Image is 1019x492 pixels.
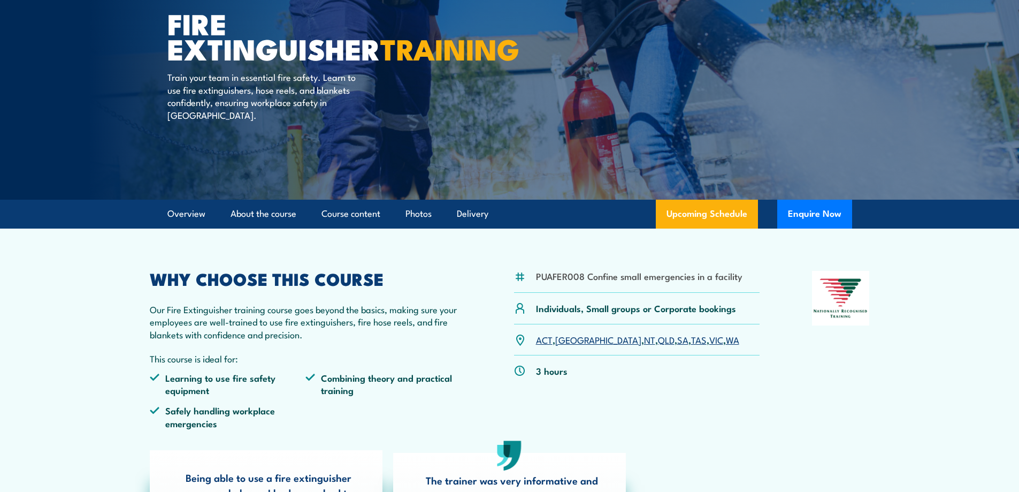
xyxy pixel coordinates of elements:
[536,270,742,282] li: PUAFER008 Confine small emergencies in a facility
[658,333,675,346] a: QLD
[536,365,568,377] p: 3 hours
[305,372,462,397] li: Combining theory and practical training
[150,372,306,397] li: Learning to use fire safety equipment
[167,11,432,60] h1: Fire Extinguisher
[150,352,462,365] p: This course is ideal for:
[536,302,736,314] p: Individuals, Small groups or Corporate bookings
[231,200,296,228] a: About the course
[405,200,432,228] a: Photos
[150,404,306,429] li: Safely handling workplace emergencies
[709,333,723,346] a: VIC
[677,333,688,346] a: SA
[726,333,739,346] a: WA
[555,333,641,346] a: [GEOGRAPHIC_DATA]
[167,200,205,228] a: Overview
[644,333,655,346] a: NT
[812,271,870,326] img: Nationally Recognised Training logo.
[321,200,380,228] a: Course content
[656,200,758,229] a: Upcoming Schedule
[150,271,462,286] h2: WHY CHOOSE THIS COURSE
[777,200,852,229] button: Enquire Now
[691,333,707,346] a: TAS
[150,303,462,340] p: Our Fire Extinguisher training course goes beyond the basics, making sure your employees are well...
[380,26,519,70] strong: TRAINING
[457,200,488,228] a: Delivery
[167,71,363,121] p: Train your team in essential fire safety. Learn to use fire extinguishers, hose reels, and blanke...
[536,334,739,346] p: , , , , , , ,
[536,333,553,346] a: ACT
